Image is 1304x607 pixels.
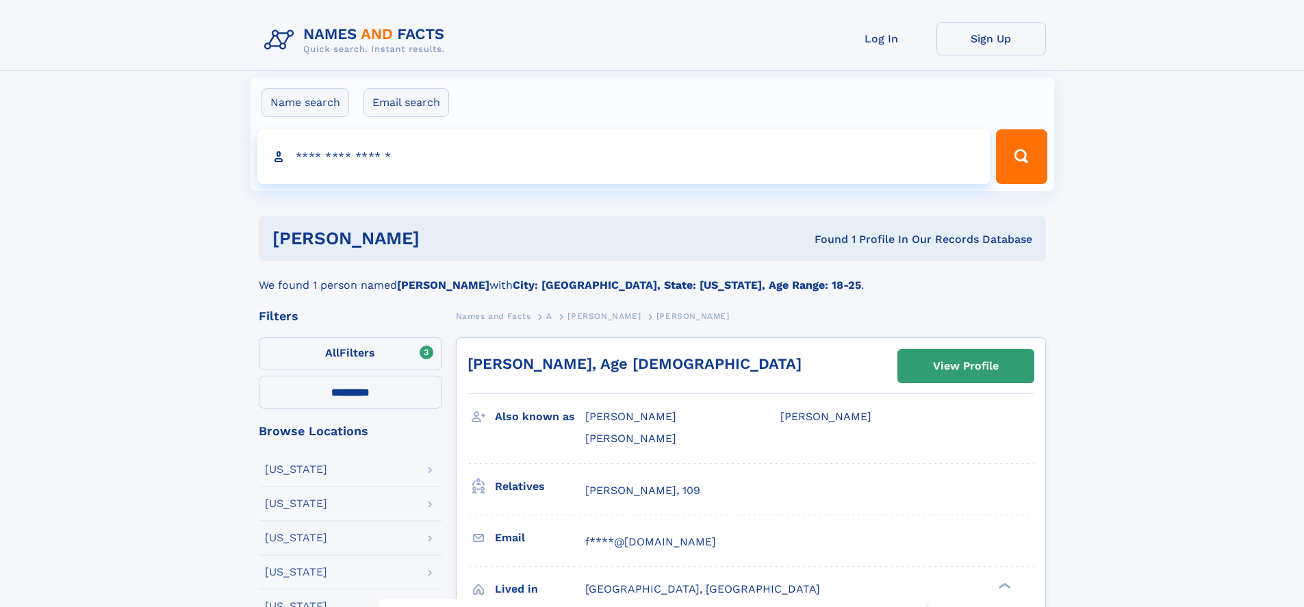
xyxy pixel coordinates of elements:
[257,129,990,184] input: search input
[259,337,442,370] label: Filters
[780,410,871,423] span: [PERSON_NAME]
[936,22,1046,55] a: Sign Up
[495,405,585,428] h3: Also known as
[495,475,585,498] h3: Relatives
[259,261,1046,294] div: We found 1 person named with .
[656,311,730,321] span: [PERSON_NAME]
[456,307,531,324] a: Names and Facts
[259,310,442,322] div: Filters
[468,355,802,372] a: [PERSON_NAME], Age [DEMOGRAPHIC_DATA]
[585,432,676,445] span: [PERSON_NAME]
[363,88,449,117] label: Email search
[325,346,340,359] span: All
[265,464,327,475] div: [US_STATE]
[495,526,585,550] h3: Email
[259,425,442,437] div: Browse Locations
[513,279,861,292] b: City: [GEOGRAPHIC_DATA], State: [US_STATE], Age Range: 18-25
[585,582,820,595] span: [GEOGRAPHIC_DATA], [GEOGRAPHIC_DATA]
[546,307,552,324] a: A
[996,129,1047,184] button: Search Button
[272,230,617,247] h1: [PERSON_NAME]
[617,232,1032,247] div: Found 1 Profile In Our Records Database
[567,307,641,324] a: [PERSON_NAME]
[827,22,936,55] a: Log In
[546,311,552,321] span: A
[265,567,327,578] div: [US_STATE]
[259,22,456,59] img: Logo Names and Facts
[585,410,676,423] span: [PERSON_NAME]
[265,532,327,543] div: [US_STATE]
[995,581,1012,590] div: ❯
[933,350,999,382] div: View Profile
[567,311,641,321] span: [PERSON_NAME]
[265,498,327,509] div: [US_STATE]
[261,88,349,117] label: Name search
[495,578,585,601] h3: Lived in
[397,279,489,292] b: [PERSON_NAME]
[585,483,700,498] a: [PERSON_NAME], 109
[898,350,1034,383] a: View Profile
